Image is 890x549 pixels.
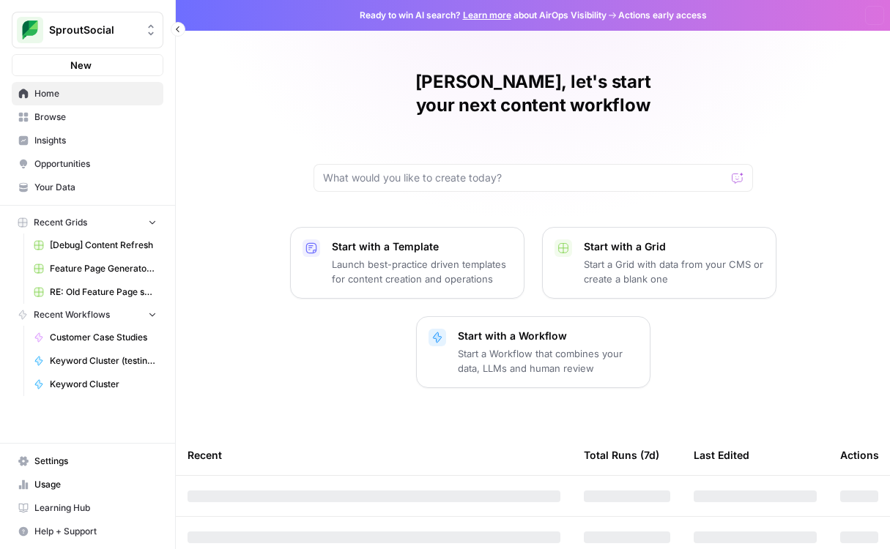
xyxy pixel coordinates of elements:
[34,87,157,100] span: Home
[332,257,512,286] p: Launch best-practice driven templates for content creation and operations
[458,329,638,343] p: Start with a Workflow
[70,58,92,72] span: New
[12,82,163,105] a: Home
[542,227,776,299] button: Start with a GridStart a Grid with data from your CMS or create a blank one
[27,234,163,257] a: [Debug] Content Refresh
[34,181,157,194] span: Your Data
[12,449,163,473] a: Settings
[12,152,163,176] a: Opportunities
[584,435,659,475] div: Total Runs (7d)
[34,478,157,491] span: Usage
[416,316,650,388] button: Start with a WorkflowStart a Workflow that combines your data, LLMs and human review
[332,239,512,254] p: Start with a Template
[27,373,163,396] a: Keyword Cluster
[27,257,163,280] a: Feature Page Generator Grid
[12,12,163,48] button: Workspace: SproutSocial
[12,304,163,326] button: Recent Workflows
[12,473,163,496] a: Usage
[50,285,157,299] span: RE: Old Feature Page scrape and markdown Grid
[50,354,157,367] span: Keyword Cluster (testing copy)
[458,346,638,376] p: Start a Workflow that combines your data, LLMs and human review
[618,9,707,22] span: Actions early access
[694,435,749,475] div: Last Edited
[463,10,511,20] a: Learn more
[34,501,157,515] span: Learning Hub
[188,435,560,475] div: Recent
[360,9,607,22] span: Ready to win AI search? about AirOps Visibility
[50,331,157,344] span: Customer Case Studies
[12,176,163,199] a: Your Data
[584,257,764,286] p: Start a Grid with data from your CMS or create a blank one
[323,171,726,185] input: What would you like to create today?
[34,111,157,124] span: Browse
[50,262,157,275] span: Feature Page Generator Grid
[34,308,110,321] span: Recent Workflows
[50,378,157,391] span: Keyword Cluster
[34,157,157,171] span: Opportunities
[12,520,163,543] button: Help + Support
[290,227,524,299] button: Start with a TemplateLaunch best-practice driven templates for content creation and operations
[34,134,157,147] span: Insights
[12,129,163,152] a: Insights
[314,70,753,117] h1: [PERSON_NAME], let's start your next content workflow
[27,349,163,373] a: Keyword Cluster (testing copy)
[12,496,163,520] a: Learning Hub
[34,455,157,468] span: Settings
[12,105,163,129] a: Browse
[49,23,138,37] span: SproutSocial
[12,212,163,234] button: Recent Grids
[840,435,879,475] div: Actions
[584,239,764,254] p: Start with a Grid
[27,326,163,349] a: Customer Case Studies
[34,525,157,538] span: Help + Support
[50,239,157,252] span: [Debug] Content Refresh
[27,280,163,304] a: RE: Old Feature Page scrape and markdown Grid
[12,54,163,76] button: New
[17,17,43,43] img: SproutSocial Logo
[34,216,87,229] span: Recent Grids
